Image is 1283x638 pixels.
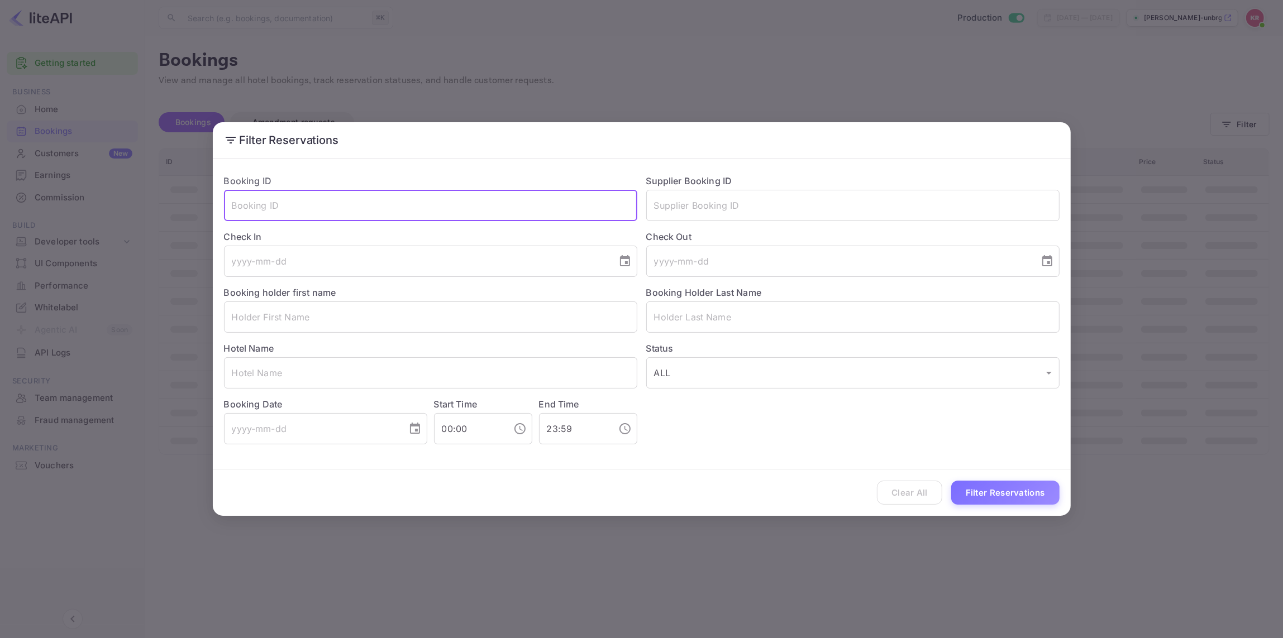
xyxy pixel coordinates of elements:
input: Supplier Booking ID [646,190,1060,221]
input: yyyy-mm-dd [224,246,609,277]
label: Booking holder first name [224,287,336,298]
button: Choose time, selected time is 12:00 AM [509,418,531,440]
label: Status [646,342,1060,355]
input: Holder First Name [224,301,637,333]
button: Choose time, selected time is 11:59 PM [614,418,636,440]
button: Filter Reservations [951,481,1060,505]
input: yyyy-mm-dd [646,246,1032,277]
button: Choose date [404,418,426,440]
label: Booking Holder Last Name [646,287,762,298]
label: End Time [539,399,579,410]
label: Check In [224,230,637,243]
label: Hotel Name [224,343,274,354]
h2: Filter Reservations [213,122,1071,158]
label: Booking Date [224,397,427,411]
button: Choose date [614,250,636,272]
input: Hotel Name [224,357,637,388]
input: yyyy-mm-dd [224,413,399,444]
label: Start Time [434,399,478,410]
input: Holder Last Name [646,301,1060,333]
label: Supplier Booking ID [646,175,732,186]
label: Booking ID [224,175,272,186]
input: hh:mm [539,413,609,444]
div: ALL [646,357,1060,388]
input: hh:mm [434,413,504,444]
label: Check Out [646,230,1060,243]
input: Booking ID [224,190,637,221]
button: Choose date [1036,250,1058,272]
